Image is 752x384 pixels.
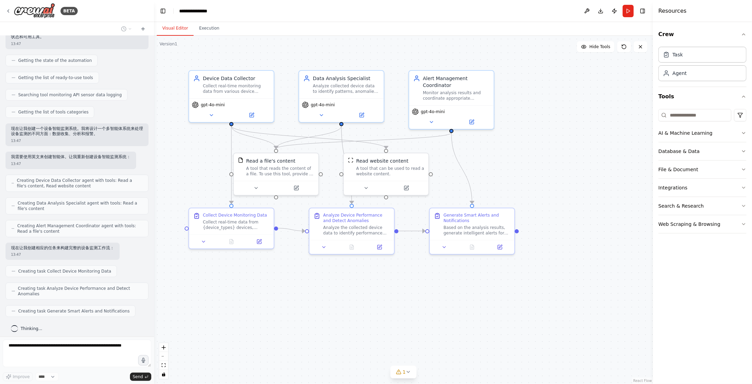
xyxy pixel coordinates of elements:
[342,111,381,119] button: Open in side panel
[203,219,270,230] div: Collect real-time data from {device_types} devices, focusing on {monitoring_parameters} parameter...
[313,75,380,82] div: Data Analysis Specialist
[658,124,746,142] button: AI & Machine Learning
[159,370,168,379] button: toggle interactivity
[577,41,614,52] button: Hide Tools
[298,70,384,123] div: Data Analysis SpecialistAnalyze collected device data to identify patterns, anomalies, and trends...
[228,126,280,149] g: Edge from e72d4ff9-2760-4986-b4f1-6a73c8929644 to d29a3119-2915-482f-a726-feab271173bb
[658,161,746,178] button: File & Document
[11,41,143,46] div: 13:47
[130,373,151,381] button: Send
[14,3,55,19] img: Logo
[18,92,122,98] span: Searching tool monitoring API sensor data logging
[448,133,476,204] g: Edge from 1096a9b4-2118-45eb-8632-aa569d3311a1 to 50500d6d-c22f-4bf2-bbea-0aa3c124b9af
[194,21,225,36] button: Execution
[3,372,33,381] button: Improve
[11,161,131,166] div: 13:47
[658,215,746,233] button: Web Scraping & Browsing
[11,245,114,251] p: 现在让我创建相应的任务来构建完整的设备监测工作流：
[633,379,652,383] a: React Flow attribution
[337,243,367,251] button: No output available
[444,225,510,236] div: Based on the analysis results, generate intelligent alerts for critical conditions, maintenance n...
[313,83,380,94] div: Analyze collected device data to identify patterns, anomalies, and trends. Generate insights abou...
[118,25,135,33] button: Switch to previous chat
[309,208,395,255] div: Analyze Device Performance and Detect AnomaliesAnalyze the collected device data to identify perf...
[201,102,225,108] span: gpt-4o-mini
[18,268,111,274] span: Creating task Collect Device Monitoring Data
[403,369,406,375] span: 1
[277,184,316,192] button: Open in side panel
[658,87,746,106] button: Tools
[61,7,78,15] div: BETA
[658,142,746,160] button: Database & Data
[18,286,143,297] span: Creating task Analyze Device Performance and Detect Anomalies
[387,184,426,192] button: Open in side panel
[658,7,687,15] h4: Resources
[348,157,353,163] img: ScrapeWebsiteTool
[159,343,168,379] div: React Flow controls
[658,25,746,44] button: Crew
[138,355,149,365] button: Click to speak your automation idea
[658,106,746,239] div: Tools
[658,179,746,197] button: Integrations
[273,133,455,149] g: Edge from 1096a9b4-2118-45eb-8632-aa569d3311a1 to d29a3119-2915-482f-a726-feab271173bb
[13,374,30,380] span: Improve
[11,154,131,160] p: 我需要使用英文来创建智能体。让我重新创建设备智能监测系统：
[311,102,335,108] span: gpt-4o-mini
[18,75,93,80] span: Getting the list of ready-to-use tools
[158,6,168,16] button: Hide left sidebar
[423,90,490,101] div: Monitor analysis results and coordinate appropriate responses to device issues. Generate alerts f...
[18,308,130,314] span: Creating task Generate Smart Alerts and Notifications
[18,109,88,115] span: Getting the list of tools categories
[246,157,295,164] div: Read a file's content
[11,138,143,143] div: 13:47
[138,25,149,33] button: Start a new chat
[368,243,391,251] button: Open in side panel
[356,157,408,164] div: Read website content
[157,21,194,36] button: Visual Editor
[338,126,355,204] g: Edge from 0a205e74-ff05-4ee4-b936-d368d1baa134 to cf5318e3-98cb-4651-93d3-2df9dd368273
[159,343,168,352] button: zoom in
[399,228,425,234] g: Edge from cf5318e3-98cb-4651-93d3-2df9dd368273 to 50500d6d-c22f-4bf2-bbea-0aa3c124b9af
[452,118,491,126] button: Open in side panel
[203,212,267,218] div: Collect Device Monitoring Data
[159,352,168,361] button: zoom out
[238,157,243,163] img: FileReadTool
[203,75,270,82] div: Device Data Collector
[589,44,610,50] span: Hide Tools
[228,126,235,204] g: Edge from e72d4ff9-2760-4986-b4f1-6a73c8929644 to bfab3f36-ab97-4eb5-9571-2ce94cc3dba5
[390,366,417,378] button: 1
[247,238,271,246] button: Open in side panel
[232,111,271,119] button: Open in side panel
[323,212,390,223] div: Analyze Device Performance and Detect Anomalies
[133,374,143,380] span: Send
[217,238,246,246] button: No output available
[273,126,345,149] g: Edge from 0a205e74-ff05-4ee4-b936-d368d1baa134 to d29a3119-2915-482f-a726-feab271173bb
[343,153,429,196] div: ScrapeWebsiteToolRead website contentA tool that can be used to read a website content.
[673,51,683,58] div: Task
[278,225,305,234] g: Edge from bfab3f36-ab97-4eb5-9571-2ce94cc3dba5 to cf5318e3-98cb-4651-93d3-2df9dd368273
[233,153,319,196] div: FileReadToolRead a file's contentA tool that reads the content of a file. To use this tool, provi...
[658,44,746,87] div: Crew
[429,208,515,255] div: Generate Smart Alerts and NotificationsBased on the analysis results, generate intelligent alerts...
[17,223,143,234] span: Creating Alert Management Coordinator agent with tools: Read a file's content
[323,225,390,236] div: Analyze the collected device data to identify performance trends, detect anomalies, and predict p...
[658,197,746,215] button: Search & Research
[356,166,424,177] div: A tool that can be used to read a website content.
[246,166,314,177] div: A tool that reads the content of a file. To use this tool, provide a 'file_path' parameter with t...
[458,243,487,251] button: No output available
[203,83,270,94] div: Collect real-time monitoring data from various device sensors and API endpoints, ensuring data in...
[488,243,512,251] button: Open in side panel
[423,75,490,89] div: Alert Management Coordinator
[21,326,42,331] span: Thinking...
[159,361,168,370] button: fit view
[18,200,143,211] span: Creating Data Analysis Specialist agent with tools: Read a file's content
[17,178,143,189] span: Creating Device Data Collector agent with tools: Read a file's content, Read website content
[179,8,215,14] nav: breadcrumb
[421,109,445,114] span: gpt-4o-mini
[408,70,494,130] div: Alert Management CoordinatorMonitor analysis results and coordinate appropriate responses to devi...
[188,208,274,249] div: Collect Device Monitoring DataCollect real-time data from {device_types} devices, focusing on {mo...
[638,6,647,16] button: Hide right sidebar
[11,252,114,257] div: 13:47
[444,212,510,223] div: Generate Smart Alerts and Notifications
[160,41,177,47] div: Version 1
